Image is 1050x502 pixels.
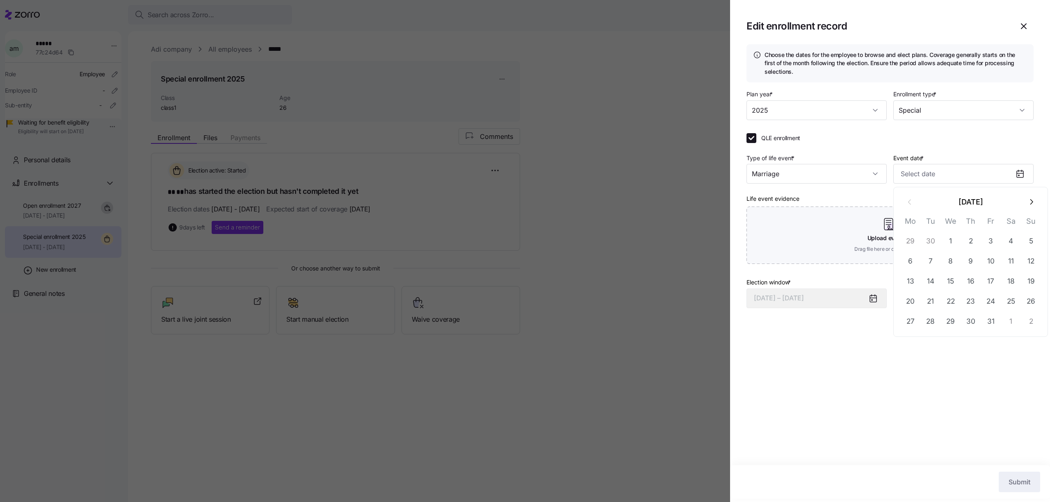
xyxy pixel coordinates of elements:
[941,232,961,251] button: 1 October 2025
[941,252,961,271] button: 8 October 2025
[981,232,1001,251] button: 3 October 2025
[746,164,887,184] input: Select life event
[921,272,940,291] button: 14 October 2025
[901,272,920,291] button: 13 October 2025
[920,215,940,231] th: Tu
[1001,215,1021,231] th: Sa
[921,312,940,332] button: 28 October 2025
[1001,312,1021,332] button: 1 November 2025
[921,232,940,251] button: 30 September 2025
[765,51,1027,76] h4: Choose the dates for the employee to browse and elect plans. Coverage generally starts on the fir...
[1001,292,1021,311] button: 25 October 2025
[1021,232,1041,251] button: 5 October 2025
[921,292,940,311] button: 21 October 2025
[746,194,799,203] label: Life event evidence
[961,215,981,231] th: Th
[893,90,938,99] label: Enrollment type
[961,272,981,291] button: 16 October 2025
[1021,272,1041,291] button: 19 October 2025
[961,292,981,311] button: 23 October 2025
[981,312,1001,332] button: 31 October 2025
[1021,215,1041,231] th: Su
[1001,252,1021,271] button: 11 October 2025
[1021,252,1041,271] button: 12 October 2025
[901,312,920,332] button: 27 October 2025
[900,215,920,231] th: Mo
[941,312,961,332] button: 29 October 2025
[981,252,1001,271] button: 10 October 2025
[981,272,1001,291] button: 17 October 2025
[941,272,961,291] button: 15 October 2025
[921,252,940,271] button: 7 October 2025
[746,20,1007,32] h1: Edit enrollment record
[901,232,920,251] button: 29 September 2025
[999,472,1040,492] button: Submit
[893,164,1034,184] input: Select date
[961,232,981,251] button: 2 October 2025
[901,252,920,271] button: 6 October 2025
[1001,232,1021,251] button: 4 October 2025
[1009,477,1030,487] span: Submit
[746,90,774,99] label: Plan year
[941,292,961,311] button: 22 October 2025
[961,312,981,332] button: 30 October 2025
[761,134,800,142] span: QLE enrollment
[893,154,925,163] label: Event date
[981,215,1001,231] th: Fr
[1021,292,1041,311] button: 26 October 2025
[746,154,796,163] label: Type of life event
[901,292,920,311] button: 20 October 2025
[746,278,792,287] label: Election window
[961,252,981,271] button: 9 October 2025
[746,288,887,308] button: [DATE] – [DATE]
[1021,312,1041,332] button: 2 November 2025
[940,215,961,231] th: We
[893,100,1034,120] input: Enrollment type
[1001,272,1021,291] button: 18 October 2025
[920,192,1021,212] button: [DATE]
[981,292,1001,311] button: 24 October 2025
